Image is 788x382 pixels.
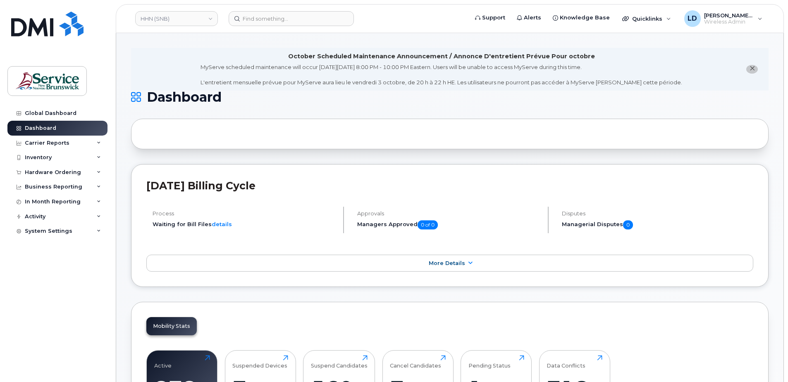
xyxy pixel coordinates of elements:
[562,210,753,217] h4: Disputes
[232,355,287,369] div: Suspended Devices
[547,355,585,369] div: Data Conflicts
[418,220,438,229] span: 0 of 0
[311,355,368,369] div: Suspend Candidates
[429,260,465,266] span: More Details
[357,210,541,217] h4: Approvals
[390,355,441,369] div: Cancel Candidates
[468,355,511,369] div: Pending Status
[146,179,753,192] h2: [DATE] Billing Cycle
[153,210,336,217] h4: Process
[154,355,172,369] div: Active
[357,220,541,229] h5: Managers Approved
[623,220,633,229] span: 0
[212,221,232,227] a: details
[153,220,336,228] li: Waiting for Bill Files
[746,65,758,74] button: close notification
[201,63,682,86] div: MyServe scheduled maintenance will occur [DATE][DATE] 8:00 PM - 10:00 PM Eastern. Users will be u...
[288,52,595,61] div: October Scheduled Maintenance Announcement / Annonce D'entretient Prévue Pour octobre
[147,91,222,103] span: Dashboard
[562,220,753,229] h5: Managerial Disputes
